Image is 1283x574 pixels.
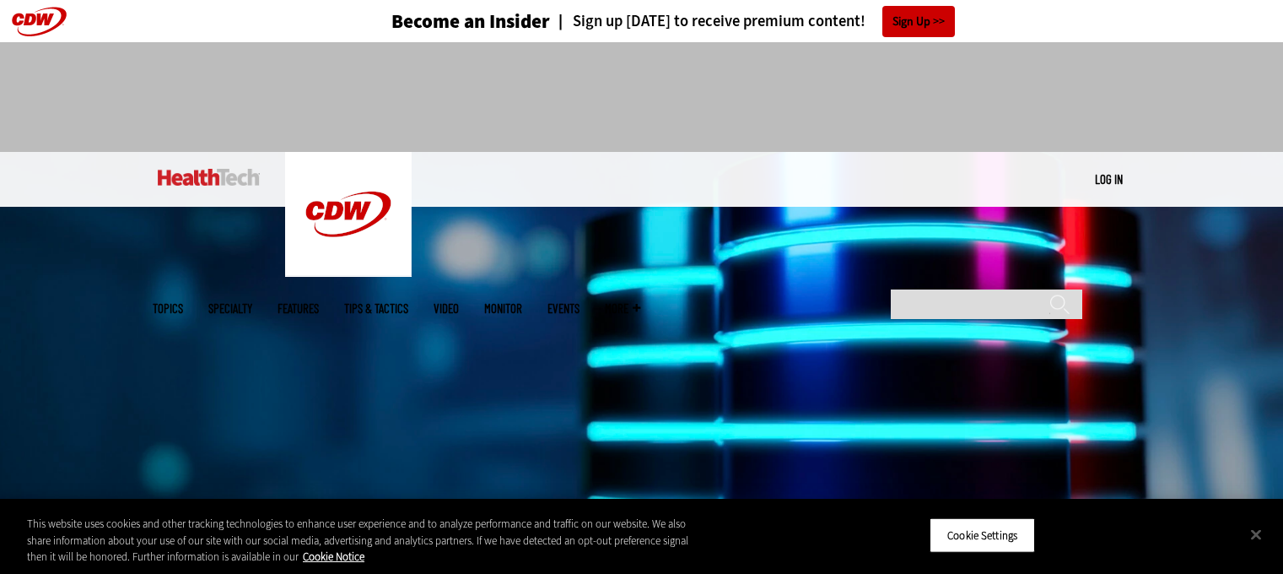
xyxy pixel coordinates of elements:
a: Become an Insider [328,12,550,31]
img: Home [285,152,412,277]
a: Video [434,302,459,315]
a: Sign up [DATE] to receive premium content! [550,14,865,30]
div: This website uses cookies and other tracking technologies to enhance user experience and to analy... [27,516,706,566]
span: More [605,302,640,315]
a: Tips & Tactics [344,302,408,315]
h3: Become an Insider [391,12,550,31]
div: User menu [1095,171,1123,188]
a: Events [547,302,580,315]
a: More information about your privacy [303,550,364,564]
a: CDW [285,263,412,281]
span: Topics [153,302,183,315]
a: Sign Up [882,6,955,37]
a: MonITor [484,302,522,315]
button: Cookie Settings [930,517,1035,553]
span: Specialty [208,302,252,315]
button: Close [1237,516,1275,553]
img: Home [158,169,260,186]
a: Log in [1095,171,1123,187]
a: Features [278,302,319,315]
